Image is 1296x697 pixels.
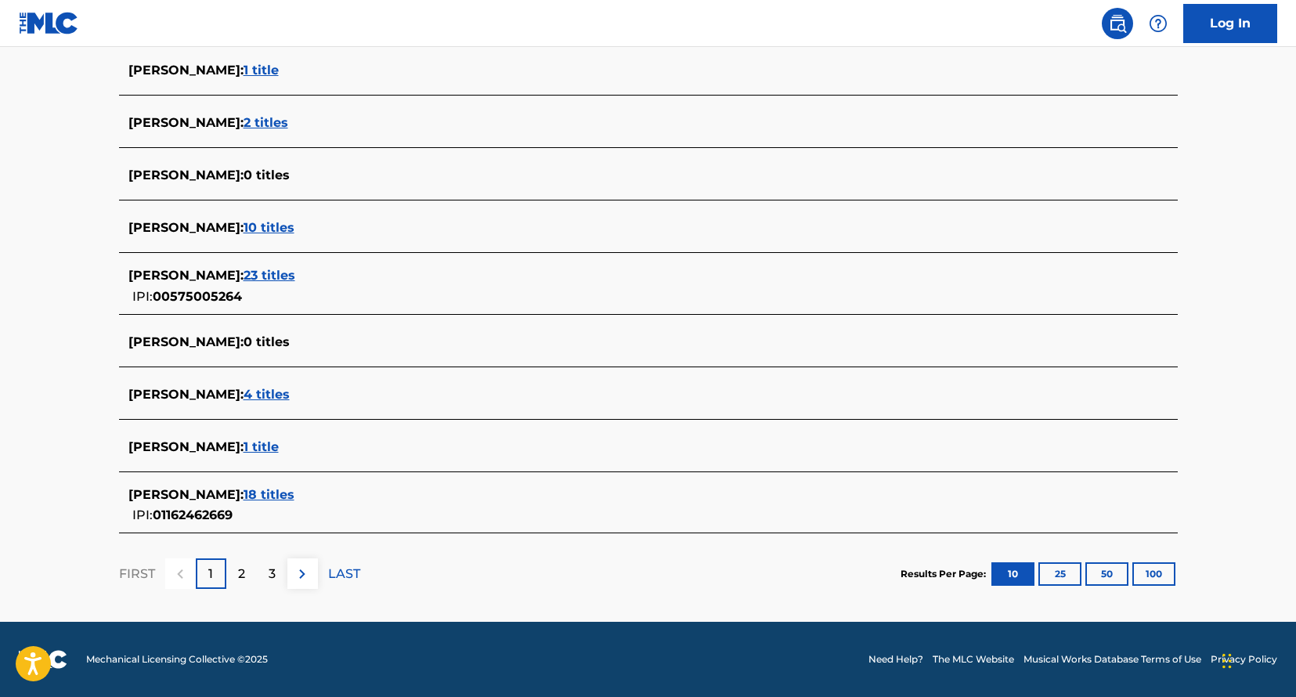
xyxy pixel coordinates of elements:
button: 100 [1132,562,1175,586]
span: 1 title [244,439,279,454]
button: 50 [1085,562,1128,586]
button: 10 [991,562,1034,586]
a: Musical Works Database Terms of Use [1023,652,1201,666]
button: 25 [1038,562,1081,586]
span: [PERSON_NAME] : [128,268,244,283]
span: 0 titles [244,334,290,349]
p: FIRST [119,565,155,583]
img: help [1149,14,1168,33]
p: 3 [269,565,276,583]
span: [PERSON_NAME] : [128,334,244,349]
a: The MLC Website [933,652,1014,666]
span: 2 titles [244,115,288,130]
span: 23 titles [244,268,295,283]
img: search [1108,14,1127,33]
img: MLC Logo [19,12,79,34]
a: Privacy Policy [1211,652,1277,666]
span: [PERSON_NAME] : [128,63,244,78]
span: 01162462669 [153,507,233,522]
span: 4 titles [244,387,290,402]
a: Log In [1183,4,1277,43]
span: 18 titles [244,487,294,502]
p: 2 [238,565,245,583]
div: Help [1143,8,1174,39]
span: [PERSON_NAME] : [128,168,244,182]
span: IPI: [132,507,153,522]
span: 0 titles [244,168,290,182]
p: LAST [328,565,360,583]
p: Results Per Page: [901,567,990,581]
span: [PERSON_NAME] : [128,220,244,235]
a: Need Help? [868,652,923,666]
span: IPI: [132,289,153,304]
span: [PERSON_NAME] : [128,439,244,454]
span: [PERSON_NAME] : [128,487,244,502]
img: logo [19,650,67,669]
a: Public Search [1102,8,1133,39]
span: 10 titles [244,220,294,235]
img: right [293,565,312,583]
iframe: Chat Widget [1218,622,1296,697]
p: 1 [208,565,213,583]
span: 1 title [244,63,279,78]
span: [PERSON_NAME] : [128,387,244,402]
span: 00575005264 [153,289,242,304]
span: Mechanical Licensing Collective © 2025 [86,652,268,666]
div: Drag [1222,637,1232,684]
span: [PERSON_NAME] : [128,115,244,130]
